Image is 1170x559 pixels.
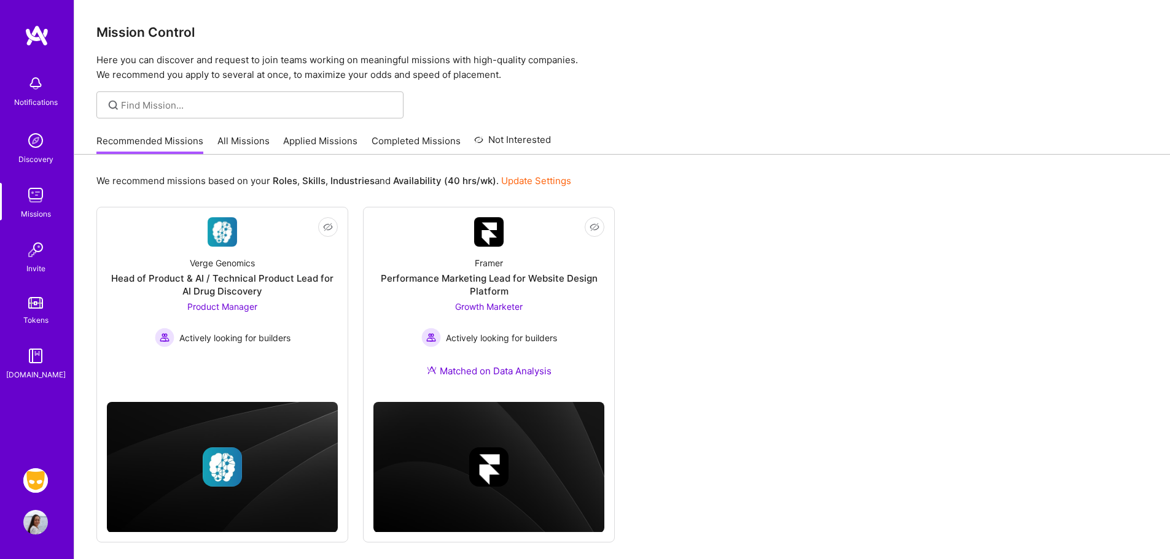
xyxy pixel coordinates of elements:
span: Growth Marketer [455,301,523,312]
img: Actively looking for builders [421,328,441,347]
img: User Avatar [23,510,48,534]
div: Head of Product & AI / Technical Product Lead for AI Drug Discovery [107,272,338,298]
div: Performance Marketing Lead for Website Design Platform [373,272,604,298]
div: Notifications [14,96,58,109]
div: Matched on Data Analysis [427,364,552,377]
i: icon EyeClosed [590,222,599,232]
b: Skills [302,175,326,187]
p: We recommend missions based on your , , and . [96,174,571,187]
p: Here you can discover and request to join teams working on meaningful missions with high-quality ... [96,53,1148,82]
a: Company LogoFramerPerformance Marketing Lead for Website Design PlatformGrowth Marketer Actively ... [373,217,604,392]
span: Product Manager [187,301,257,312]
a: User Avatar [20,510,51,534]
img: Ateam Purple Icon [427,365,437,375]
img: logo [25,25,49,47]
i: icon SearchGrey [106,98,120,112]
a: Update Settings [501,175,571,187]
a: Completed Missions [372,134,461,155]
img: Company logo [203,447,242,487]
b: Industries [330,175,375,187]
a: Not Interested [474,133,551,155]
div: Discovery [18,153,53,166]
b: Roles [273,175,297,187]
h3: Mission Control [96,25,1148,40]
a: All Missions [217,134,270,155]
img: discovery [23,128,48,153]
img: teamwork [23,183,48,207]
img: cover [373,402,604,533]
div: [DOMAIN_NAME] [6,368,66,381]
img: Invite [23,237,48,262]
div: Invite [26,262,45,275]
a: Company LogoVerge GenomicsHead of Product & AI / Technical Product Lead for AI Drug DiscoveryProd... [107,217,338,369]
a: Applied Missions [283,134,357,155]
i: icon EyeClosed [323,222,333,232]
b: Availability (40 hrs/wk) [393,175,496,187]
img: bell [23,71,48,96]
img: tokens [28,297,43,309]
span: Actively looking for builders [446,331,557,344]
img: Company Logo [474,217,504,247]
a: Grindr: Product & Marketing [20,468,51,493]
div: Verge Genomics [190,256,255,269]
div: Missions [21,207,51,220]
img: Company logo [469,447,509,487]
img: cover [107,402,338,533]
span: Actively looking for builders [179,331,291,344]
div: Tokens [23,314,49,326]
a: Recommended Missions [96,134,203,155]
img: Actively looking for builders [155,328,174,347]
input: Find Mission... [121,99,394,112]
div: Framer [475,256,503,269]
img: Grindr: Product & Marketing [23,468,48,493]
img: guide book [23,344,48,368]
img: Company Logo [208,217,237,247]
